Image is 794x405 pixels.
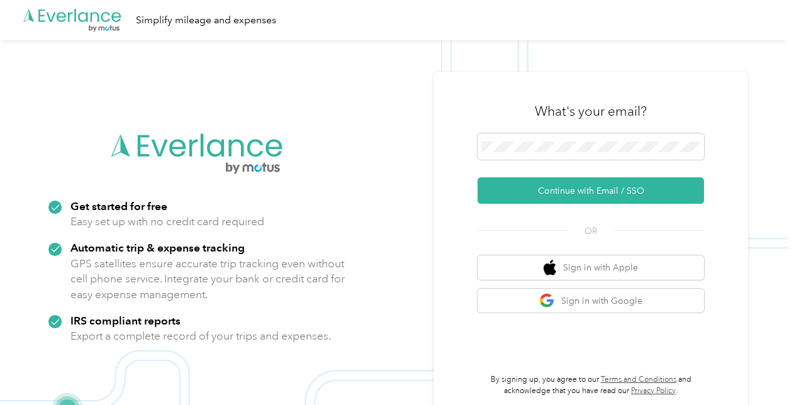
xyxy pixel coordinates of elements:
[601,375,676,384] a: Terms and Conditions
[70,314,181,327] strong: IRS compliant reports
[569,225,613,238] span: OR
[70,256,345,302] p: GPS satellites ensure accurate trip tracking even without cell phone service. Integrate your bank...
[136,13,276,28] div: Simplify mileage and expenses
[478,255,704,280] button: apple logoSign in with Apple
[478,289,704,313] button: google logoSign in with Google
[478,374,704,396] p: By signing up, you agree to our and acknowledge that you have read our .
[478,177,704,204] button: Continue with Email / SSO
[535,103,647,120] h3: What's your email?
[544,260,556,275] img: apple logo
[724,335,794,405] iframe: Everlance-gr Chat Button Frame
[539,293,555,309] img: google logo
[631,386,676,396] a: Privacy Policy
[70,241,245,254] strong: Automatic trip & expense tracking
[70,214,264,230] p: Easy set up with no credit card required
[70,328,331,344] p: Export a complete record of your trips and expenses.
[70,199,167,213] strong: Get started for free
